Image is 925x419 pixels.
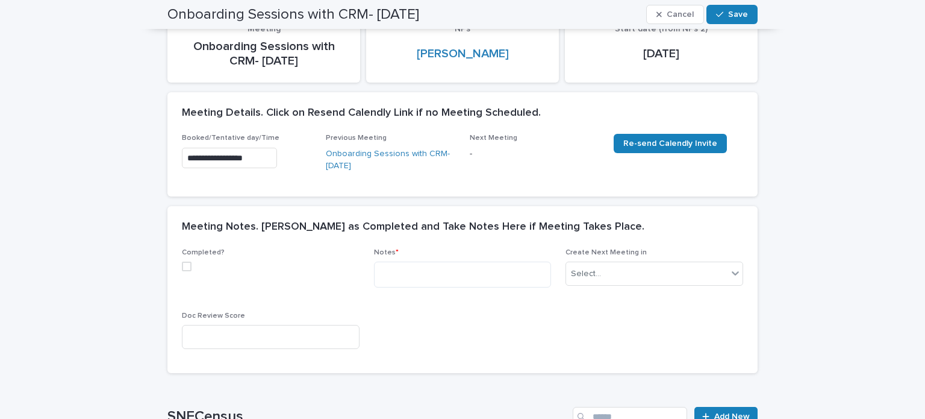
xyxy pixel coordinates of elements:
span: Meeting [248,25,281,33]
h2: Meeting Details. Click on Resend Calendly Link if no Meeting Scheduled. [182,107,541,120]
p: Onboarding Sessions with CRM- [DATE] [182,39,346,68]
span: Notes [374,249,399,256]
span: Doc Review Score [182,312,245,320]
p: - [470,148,599,160]
p: [DATE] [579,46,743,61]
span: NPs [455,25,470,33]
span: Create Next Meeting in [565,249,647,256]
span: Cancel [667,10,694,19]
a: Onboarding Sessions with CRM- [DATE] [326,148,455,173]
span: Booked/Tentative day/Time [182,134,279,142]
span: Save [728,10,748,19]
div: Select... [571,268,601,280]
span: Completed? [182,249,225,256]
a: Re-send Calendly Invite [614,134,727,153]
h2: Onboarding Sessions with CRM- [DATE] [167,6,419,24]
button: Save [706,5,758,24]
span: Re-send Calendly Invite [623,139,717,148]
a: [PERSON_NAME] [417,46,509,61]
span: Next Meeting [470,134,517,142]
span: Start date (from NPs 2) [615,25,708,33]
button: Cancel [646,5,704,24]
span: Previous Meeting [326,134,387,142]
h2: Meeting Notes. [PERSON_NAME] as Completed and Take Notes Here if Meeting Takes Place. [182,221,644,234]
